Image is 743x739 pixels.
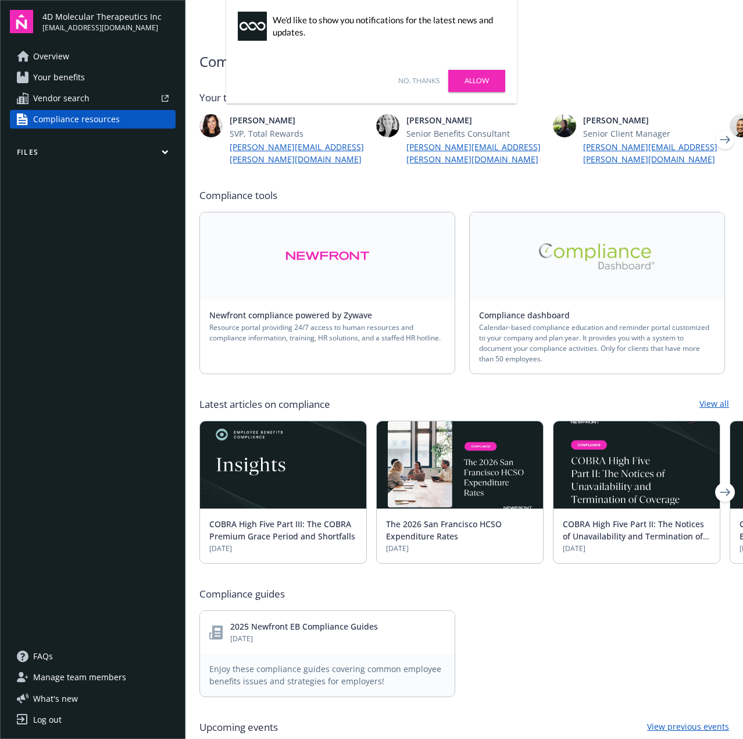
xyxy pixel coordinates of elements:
[553,114,576,137] img: photo
[10,147,176,162] button: Files
[273,14,499,38] div: We'd like to show you notifications for the latest news and updates.
[42,10,176,33] button: 4D Molecular Therapeutics Inc[EMAIL_ADDRESS][DOMAIN_NAME]
[33,647,53,666] span: FAQs
[33,68,85,87] span: Your benefits
[583,114,720,126] span: [PERSON_NAME]
[230,114,367,126] span: [PERSON_NAME]
[209,310,381,321] a: Newfront compliance powered by Zywave
[42,10,162,23] span: 4D Molecular Therapeutics Inc
[209,663,445,687] span: Enjoy these compliance guides covering common employee benefits issues and strategies for employers!
[209,518,355,542] a: COBRA High Five Part III: The COBRA Premium Grace Period and Shortfalls
[285,243,370,269] img: Alt
[199,91,729,105] span: Your team
[209,543,357,554] span: [DATE]
[448,70,505,92] a: Allow
[209,322,445,343] span: Resource portal providing 24/7 access to human resources and compliance information, training, HR...
[33,668,126,687] span: Manage team members
[479,322,715,364] span: Calendar-based compliance education and reminder portal customized to your company and plan year....
[553,421,720,509] img: BLOG-Card Image - Compliance - COBRA High Five Pt 2 - 08-21-25.jpg
[377,421,543,509] img: BLOG+Card Image - Compliance - 2026 SF HCSO Expenditure Rates - 08-26-25.jpg
[10,692,97,705] button: What's new
[199,587,285,601] span: Compliance guides
[563,518,704,554] a: COBRA High Five Part II: The Notices of Unavailability and Termination of Coverage
[230,621,378,632] a: 2025 Newfront EB Compliance Guides
[699,397,729,411] a: View all
[563,543,710,554] span: [DATE]
[199,189,729,202] span: Compliance tools
[386,518,502,542] a: The 2026 San Francisco HCSO Expenditure Rates
[33,710,62,729] div: Log out
[406,141,544,165] a: [PERSON_NAME][EMAIL_ADDRESS][PERSON_NAME][DOMAIN_NAME]
[386,543,534,554] span: [DATE]
[406,127,544,140] span: Senior Benefits Consultant
[42,23,162,33] span: [EMAIL_ADDRESS][DOMAIN_NAME]
[10,89,176,108] a: Vendor search
[200,421,366,509] img: Card Image - EB Compliance Insights.png
[199,397,330,411] span: Latest articles on compliance
[199,720,278,734] span: Upcoming events
[398,76,440,86] a: No, thanks
[376,114,399,137] img: photo
[583,127,720,140] span: Senior Client Manager
[33,692,78,705] span: What ' s new
[470,212,724,300] a: Alt
[647,720,729,734] a: View previous events
[199,114,223,137] img: photo
[10,110,176,129] a: Compliance resources
[539,243,655,269] img: Alt
[716,130,734,149] a: Next
[10,68,176,87] a: Your benefits
[10,668,176,687] a: Manage team members
[33,47,69,66] span: Overview
[230,141,367,165] a: [PERSON_NAME][EMAIL_ADDRESS][PERSON_NAME][DOMAIN_NAME]
[10,10,33,33] img: navigator-logo.svg
[583,141,720,165] a: [PERSON_NAME][EMAIL_ADDRESS][PERSON_NAME][DOMAIN_NAME]
[200,212,455,300] a: Alt
[10,47,176,66] a: Overview
[716,483,734,502] a: Next
[33,89,90,108] span: Vendor search
[230,634,378,644] span: [DATE]
[230,127,367,140] span: SVP, Total Rewards
[10,647,176,666] a: FAQs
[479,310,579,321] a: Compliance dashboard
[406,114,544,126] span: [PERSON_NAME]
[199,51,729,72] span: Compliance resources
[33,110,120,129] span: Compliance resources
